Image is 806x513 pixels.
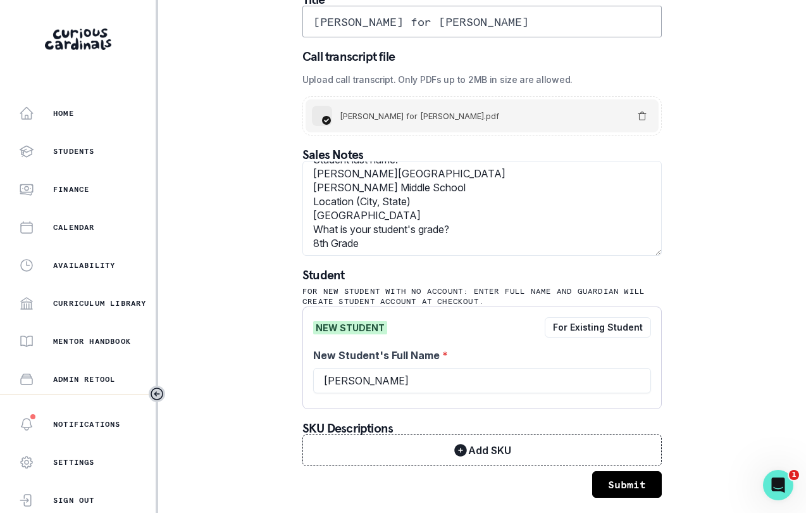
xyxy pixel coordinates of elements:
[789,470,799,480] span: 1
[313,348,643,363] label: New Student's Full Name
[302,269,662,281] p: Student
[53,374,115,384] p: Admin Retool
[302,148,662,161] p: Sales Notes
[302,161,662,256] textarea: Please elaborate on your child’s goals or areas for growth: Focus on a project that he is passion...
[53,298,147,308] p: Curriculum Library
[53,222,95,232] p: Calendar
[302,73,654,86] label: Upload call transcript. Only PDFs up to 2MB in size are allowed.
[632,106,652,126] button: Remove
[149,386,165,402] button: Toggle sidebar
[313,368,651,393] input: New Student'sFull Name
[592,471,662,498] button: Submit
[302,434,662,466] button: Add SKU
[53,336,131,346] p: Mentor Handbook
[53,108,74,118] p: Home
[302,286,662,307] p: For new student with NO account: Enter full name and guardian will create student account at chec...
[468,445,511,457] p: Add SKU
[53,457,95,467] p: Settings
[53,419,121,429] p: Notifications
[53,260,115,270] p: Availability
[45,28,111,50] img: Curious Cardinals Logo
[53,184,89,194] p: Finance
[302,50,662,63] p: Call transcript file
[313,321,387,334] span: NEW STUDENT
[545,317,651,338] button: For Existing Student
[333,111,631,121] div: File Tatiana Moon for Erik Lorentzen.pdf in status finished
[53,146,95,156] p: Students
[302,422,662,434] p: SKU Descriptions
[340,111,499,121] span: [PERSON_NAME] for [PERSON_NAME].pdf
[763,470,793,500] iframe: Intercom live chat
[53,495,95,505] p: Sign Out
